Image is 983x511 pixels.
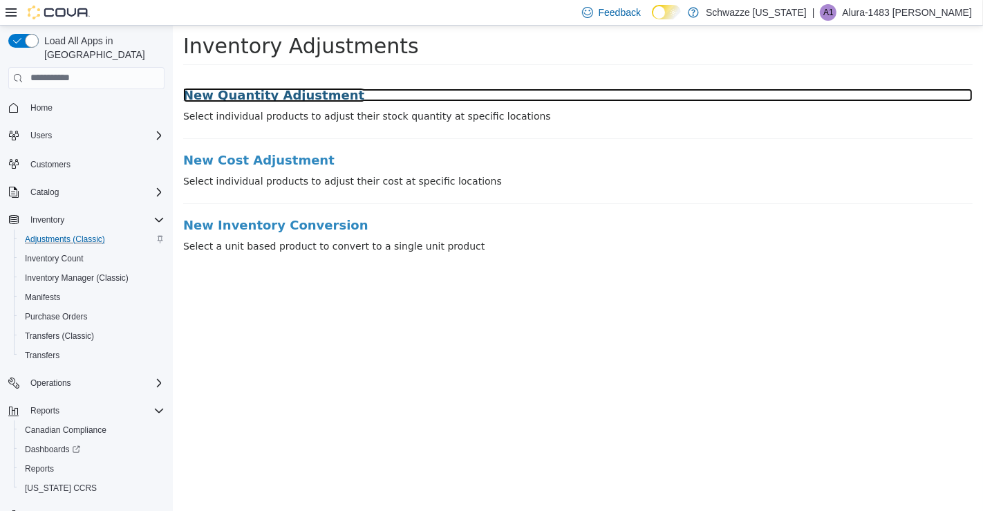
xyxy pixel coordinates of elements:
[19,422,112,438] a: Canadian Compliance
[25,350,59,361] span: Transfers
[14,326,170,346] button: Transfers (Classic)
[10,128,800,142] a: New Cost Adjustment
[14,230,170,249] button: Adjustments (Classic)
[14,268,170,288] button: Inventory Manager (Classic)
[10,63,800,77] a: New Quantity Adjustment
[19,231,165,248] span: Adjustments (Classic)
[19,289,165,306] span: Manifests
[3,210,170,230] button: Inventory
[19,270,165,286] span: Inventory Manager (Classic)
[25,99,165,116] span: Home
[19,422,165,438] span: Canadian Compliance
[812,4,815,21] p: |
[10,193,800,207] a: New Inventory Conversion
[19,461,165,477] span: Reports
[10,8,246,32] span: Inventory Adjustments
[19,270,134,286] a: Inventory Manager (Classic)
[25,253,84,264] span: Inventory Count
[19,441,86,458] a: Dashboards
[30,405,59,416] span: Reports
[3,126,170,145] button: Users
[19,308,165,325] span: Purchase Orders
[25,184,165,201] span: Catalog
[19,441,165,458] span: Dashboards
[14,420,170,440] button: Canadian Compliance
[3,154,170,174] button: Customers
[10,214,800,228] p: Select a unit based product to convert to a single unit product
[820,4,836,21] div: Alura-1483 Montano-Saiz
[25,212,70,228] button: Inventory
[25,100,58,116] a: Home
[30,378,71,389] span: Operations
[19,480,165,496] span: Washington CCRS
[19,328,165,344] span: Transfers (Classic)
[3,401,170,420] button: Reports
[25,234,105,245] span: Adjustments (Classic)
[706,4,807,21] p: Schwazze [US_STATE]
[19,480,102,496] a: [US_STATE] CCRS
[25,184,64,201] button: Catalog
[39,34,165,62] span: Load All Apps in [GEOGRAPHIC_DATA]
[19,461,59,477] a: Reports
[19,250,165,267] span: Inventory Count
[25,425,106,436] span: Canadian Compliance
[25,292,60,303] span: Manifests
[14,346,170,365] button: Transfers
[25,212,165,228] span: Inventory
[25,483,97,494] span: [US_STATE] CCRS
[30,102,53,113] span: Home
[14,479,170,498] button: [US_STATE] CCRS
[19,250,89,267] a: Inventory Count
[14,288,170,307] button: Manifests
[14,440,170,459] a: Dashboards
[652,19,653,20] span: Dark Mode
[30,187,59,198] span: Catalog
[25,463,54,474] span: Reports
[19,289,66,306] a: Manifests
[25,272,129,284] span: Inventory Manager (Classic)
[25,375,165,391] span: Operations
[14,307,170,326] button: Purchase Orders
[25,375,77,391] button: Operations
[19,231,111,248] a: Adjustments (Classic)
[19,328,100,344] a: Transfers (Classic)
[19,308,93,325] a: Purchase Orders
[25,155,165,172] span: Customers
[3,373,170,393] button: Operations
[30,159,71,170] span: Customers
[30,214,64,225] span: Inventory
[3,183,170,202] button: Catalog
[25,444,80,455] span: Dashboards
[19,347,65,364] a: Transfers
[25,402,65,419] button: Reports
[28,6,90,19] img: Cova
[823,4,834,21] span: A1
[25,127,165,144] span: Users
[10,149,800,163] p: Select individual products to adjust their cost at specific locations
[842,4,972,21] p: Alura-1483 [PERSON_NAME]
[14,249,170,268] button: Inventory Count
[10,84,800,98] p: Select individual products to adjust their stock quantity at specific locations
[30,130,52,141] span: Users
[599,6,641,19] span: Feedback
[25,402,165,419] span: Reports
[25,331,94,342] span: Transfers (Classic)
[3,97,170,118] button: Home
[19,347,165,364] span: Transfers
[25,311,88,322] span: Purchase Orders
[25,156,76,173] a: Customers
[14,459,170,479] button: Reports
[652,5,681,19] input: Dark Mode
[25,127,57,144] button: Users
